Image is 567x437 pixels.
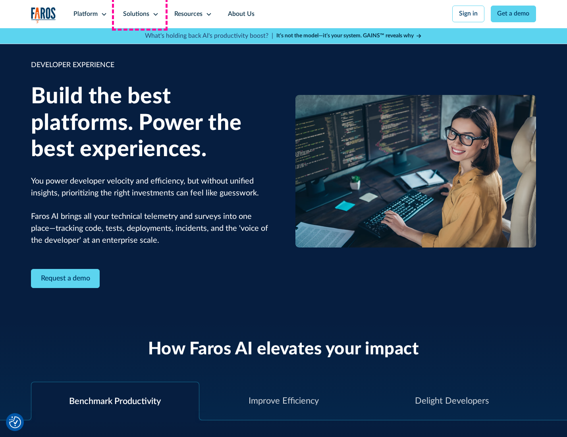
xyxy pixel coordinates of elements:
[31,7,56,23] img: Logo of the analytics and reporting company Faros.
[9,416,21,428] img: Revisit consent button
[31,176,272,247] p: You power developer velocity and efficiency, but without unified insights, prioritizing the right...
[276,32,422,40] a: It’s not the model—it’s your system. GAINS™ reveals why
[276,33,414,39] strong: It’s not the model—it’s your system. GAINS™ reveals why
[491,6,536,22] a: Get a demo
[73,10,98,19] div: Platform
[123,10,149,19] div: Solutions
[249,394,319,408] div: Improve Efficiency
[31,60,272,71] div: DEVELOPER EXPERIENCE
[9,416,21,428] button: Cookie Settings
[31,7,56,23] a: home
[145,31,273,41] p: What's holding back AI's productivity boost? |
[69,395,161,408] div: Benchmark Productivity
[31,269,100,288] a: Contact Modal
[415,394,489,408] div: Delight Developers
[31,83,272,163] h1: Build the best platforms. Power the best experiences.
[174,10,202,19] div: Resources
[452,6,484,22] a: Sign in
[148,339,419,360] h2: How Faros AI elevates your impact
